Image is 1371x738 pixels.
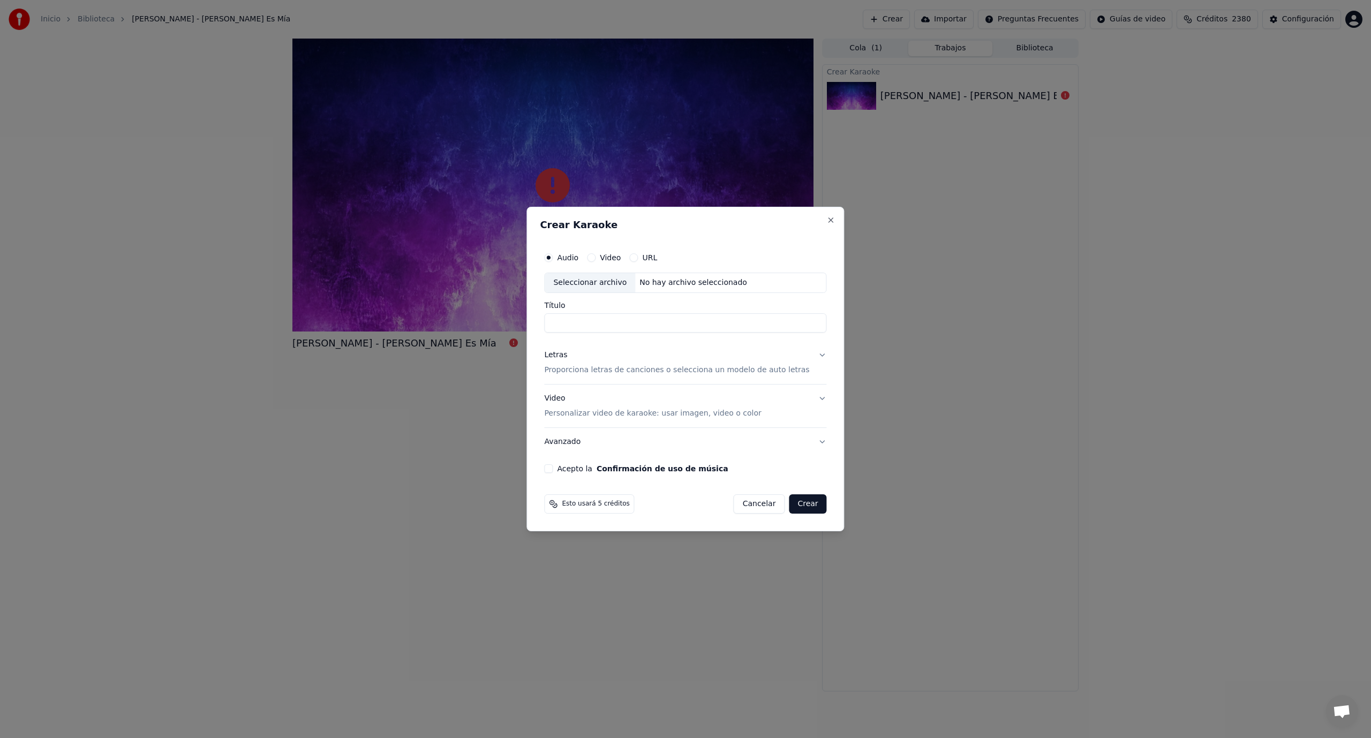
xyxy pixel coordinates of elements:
label: URL [642,254,657,261]
p: Personalizar video de karaoke: usar imagen, video o color [544,408,761,419]
button: Acepto la [597,465,728,472]
h2: Crear Karaoke [540,220,831,230]
label: Audio [557,254,578,261]
span: Esto usará 5 créditos [562,500,629,508]
button: LetrasProporciona letras de canciones o selecciona un modelo de auto letras [544,341,826,384]
button: Avanzado [544,428,826,456]
p: Proporciona letras de canciones o selecciona un modelo de auto letras [544,365,809,375]
div: Video [544,393,761,419]
div: Seleccionar archivo [545,273,635,292]
label: Acepto la [557,465,728,472]
div: Letras [544,350,567,360]
label: Título [544,302,826,309]
button: Crear [789,494,826,514]
label: Video [600,254,621,261]
div: No hay archivo seleccionado [635,277,751,288]
button: VideoPersonalizar video de karaoke: usar imagen, video o color [544,385,826,427]
button: Cancelar [734,494,785,514]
